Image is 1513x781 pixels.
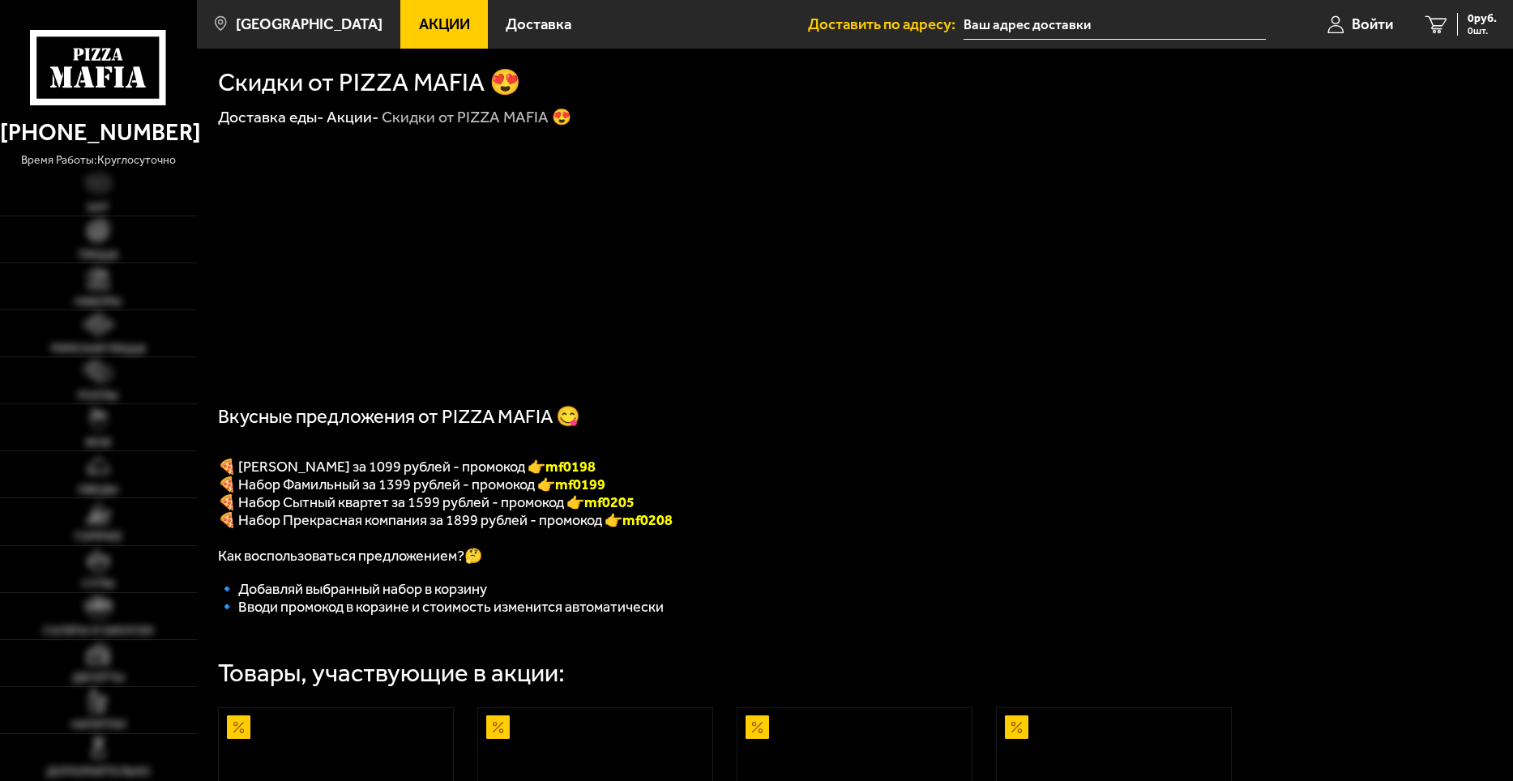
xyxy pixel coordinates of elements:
[51,343,146,354] span: Римская пицца
[506,17,571,32] span: Доставка
[72,672,125,683] span: Десерты
[218,108,324,126] a: Доставка еды-
[236,17,383,32] span: [GEOGRAPHIC_DATA]
[1468,26,1497,36] span: 0 шт.
[1352,17,1393,32] span: Войти
[218,511,622,529] span: 🍕 Набор Прекрасная компания за 1899 рублей - промокод 👉
[43,625,153,636] span: Салаты и закуски
[218,598,664,616] span: 🔹 Вводи промокод в корзине и стоимость изменится автоматически
[78,484,118,495] span: Обеды
[584,493,635,511] b: mf0205
[545,458,596,476] font: mf0198
[218,547,482,565] span: Как воспользоваться предложением?🤔
[808,17,964,32] span: Доставить по адресу:
[87,202,109,213] span: Хит
[78,390,118,401] span: Роллы
[964,10,1266,40] input: Ваш адрес доставки
[85,437,112,448] span: WOK
[1005,715,1028,739] img: Акционный
[486,715,510,739] img: Акционный
[218,493,635,511] span: 🍕 Набор Сытный квартет за 1599 рублей - промокод 👉
[75,296,122,307] span: Наборы
[218,580,487,598] span: 🔹 Добавляй выбранный набор в корзину
[622,511,673,529] span: mf0208
[218,660,565,685] div: Товары, участвующие в акции:
[1468,13,1497,24] span: 0 руб.
[746,715,769,739] img: Акционный
[382,107,571,127] div: Скидки от PIZZA MAFIA 😍
[218,70,521,95] h1: Скидки от PIZZA MAFIA 😍
[79,249,118,260] span: Пицца
[327,108,379,126] a: Акции-
[227,715,250,739] img: Акционный
[419,17,470,32] span: Акции
[218,405,580,428] span: Вкусные предложения от PIZZA MAFIA 😋
[71,719,126,730] span: Напитки
[82,578,115,589] span: Супы
[555,476,605,493] b: mf0199
[218,476,605,493] span: 🍕 Набор Фамильный за 1399 рублей - промокод 👉
[218,458,596,476] span: 🍕 [PERSON_NAME] за 1099 рублей - промокод 👉
[75,531,122,542] span: Горячее
[46,766,150,777] span: Дополнительно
